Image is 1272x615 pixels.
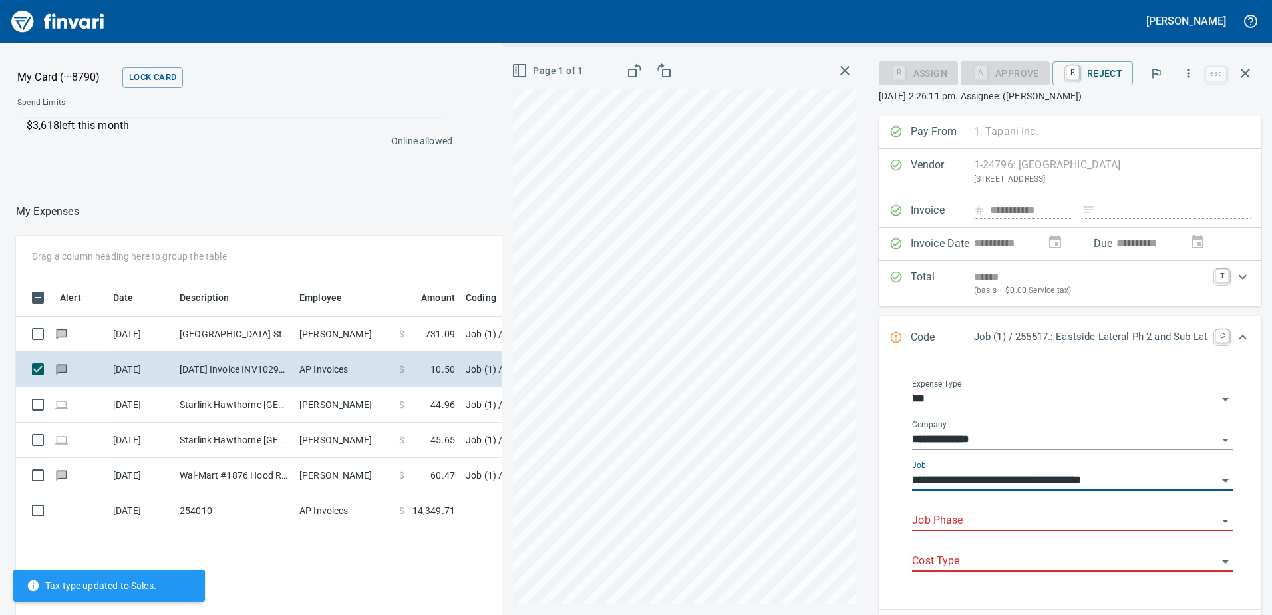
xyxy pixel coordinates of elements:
td: [DATE] [108,423,174,458]
p: Total [911,269,974,298]
span: Has messages [55,365,69,373]
span: Online transaction [55,435,69,444]
img: Finvari [8,5,108,37]
td: [DATE] [108,458,174,493]
td: Job (1) / 252507.: Highway 99 BRT - Corridor and [GEOGRAPHIC_DATA] / 1003. .: General Requirement... [460,387,793,423]
td: [GEOGRAPHIC_DATA] Store [GEOGRAPHIC_DATA] [GEOGRAPHIC_DATA] [174,317,294,352]
td: [DATE] [108,493,174,528]
a: R [1066,65,1079,80]
a: C [1215,329,1229,343]
span: $ [399,327,404,341]
div: Assign [879,67,958,78]
td: 254010 [174,493,294,528]
div: Expand [879,316,1261,360]
td: [PERSON_NAME] [294,317,394,352]
span: 45.65 [430,433,455,447]
p: Online allowed [7,134,452,148]
div: Expand [879,261,1261,306]
span: Amount [404,290,455,306]
span: Has messages [55,329,69,338]
td: [DATE] Invoice INV10295680 from [GEOGRAPHIC_DATA] (1-24796) [174,352,294,387]
span: Alert [60,290,81,306]
td: Wal-Mart #1876 Hood River OR [174,458,294,493]
td: Job (1) / 255517.: Eastside Lateral Ph 2 and Sub Lat / 10. .: General Conditions / 5: Other [460,458,793,493]
td: Starlink Hawthorne [GEOGRAPHIC_DATA] [174,423,294,458]
span: Page 1 of 1 [514,63,583,79]
button: Page 1 of 1 [509,59,588,83]
span: Tax type updated to Sales. [27,579,156,592]
span: Has messages [55,471,69,479]
span: $ [399,398,404,411]
span: $ [399,504,404,517]
td: Job (1) / 255517.: Eastside Lateral Ph 2 and Sub Lat [460,352,793,387]
td: [PERSON_NAME] [294,387,394,423]
span: Description [180,290,247,306]
td: Job (1) / 252507.: Highway 99 BRT - Corridor and [GEOGRAPHIC_DATA] / 1003. .: General Requirement... [460,423,793,458]
a: T [1215,269,1229,282]
span: Date [113,290,134,306]
td: AP Invoices [294,352,394,387]
td: [PERSON_NAME] [294,423,394,458]
span: Description [180,290,230,306]
label: Expense Type [912,380,961,388]
span: Reject [1063,62,1122,85]
td: [DATE] [108,387,174,423]
p: [DATE] 2:26:11 pm. Assignee: ([PERSON_NAME]) [879,89,1261,102]
button: Open [1216,552,1235,571]
span: Close invoice [1203,57,1261,89]
button: Open [1216,431,1235,449]
div: Job Phase required [961,67,1050,78]
a: esc [1206,67,1226,81]
td: Starlink Hawthorne [GEOGRAPHIC_DATA] [174,387,294,423]
label: Company [912,421,947,429]
label: Job [912,461,926,469]
span: Lock Card [129,70,176,85]
button: More [1174,59,1203,88]
p: My Expenses [16,204,79,220]
td: Job (1) / 252008.: BNSF Br. 75.99 / 1003. .: General Requirements / 5: Other [460,317,793,352]
span: 10.50 [430,363,455,376]
span: 731.09 [425,327,455,341]
td: [PERSON_NAME] [294,458,394,493]
span: 60.47 [430,469,455,482]
span: Alert [60,290,98,306]
h5: [PERSON_NAME] [1146,14,1226,28]
p: (basis + $0.00 Service tax) [974,284,1207,298]
span: $ [399,469,404,482]
span: Employee [299,290,359,306]
span: Amount [421,290,455,306]
button: Lock Card [122,67,183,88]
button: RReject [1052,61,1133,85]
span: Spend Limits [17,97,257,110]
nav: breadcrumb [16,204,79,220]
button: [PERSON_NAME] [1143,11,1229,31]
p: My Card (···8790) [17,69,117,85]
button: Open [1216,390,1235,409]
span: Date [113,290,151,306]
span: $ [399,433,404,447]
span: Employee [299,290,342,306]
td: AP Invoices [294,493,394,528]
button: Open [1216,471,1235,490]
span: 44.96 [430,398,455,411]
td: [DATE] [108,317,174,352]
p: Code [911,329,974,347]
button: Open [1216,512,1235,530]
td: [DATE] [108,352,174,387]
button: Flag [1142,59,1171,88]
span: Online transaction [55,400,69,409]
span: 14,349.71 [412,504,455,517]
span: Coding [466,290,496,306]
p: Drag a column heading here to group the table [32,250,227,263]
p: $3,618 left this month [27,118,444,134]
p: Job (1) / 255517.: Eastside Lateral Ph 2 and Sub Lat [974,329,1207,345]
span: Coding [466,290,514,306]
span: $ [399,363,404,376]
